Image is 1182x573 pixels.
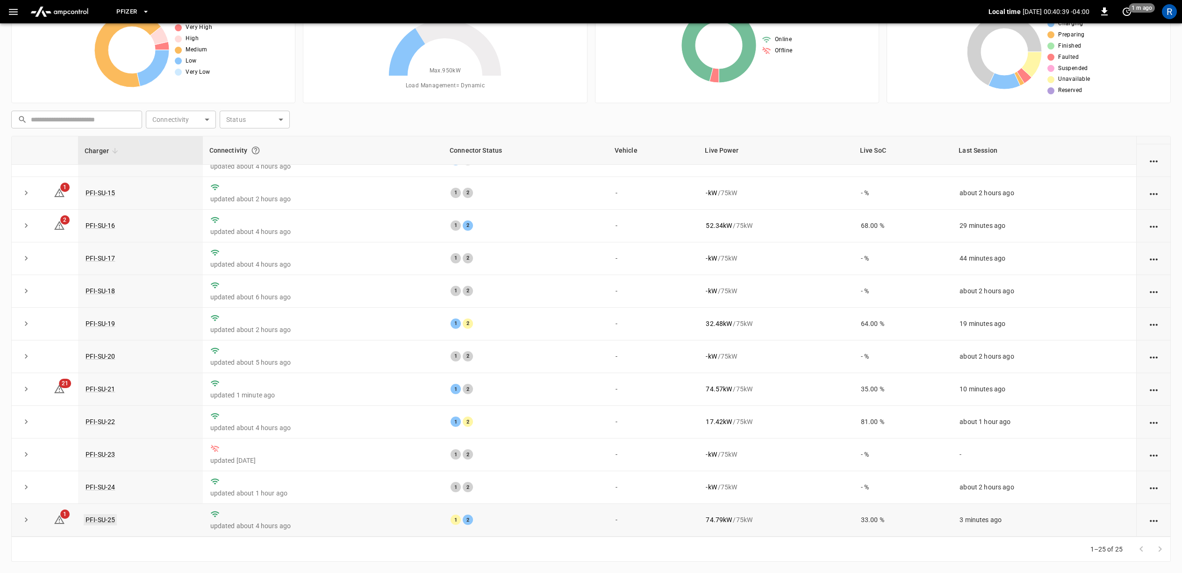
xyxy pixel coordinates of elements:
[853,340,953,373] td: - %
[706,319,732,328] p: 32.48 kW
[186,45,207,55] span: Medium
[853,406,953,439] td: 81.00 %
[1162,4,1177,19] div: profile-icon
[463,286,473,296] div: 2
[27,3,92,21] img: ampcontrol.io logo
[1058,19,1083,28] span: Charging
[1148,221,1160,230] div: action cell options
[210,358,436,367] p: updated about 5 hours ago
[210,194,436,204] p: updated about 2 hours ago
[706,188,845,198] div: / 75 kW
[210,260,436,269] p: updated about 4 hours ago
[1148,450,1160,459] div: action cell options
[706,450,716,459] p: - kW
[186,34,199,43] span: High
[210,423,436,432] p: updated about 4 hours ago
[706,482,845,492] div: / 75 kW
[86,255,115,262] a: PFI-SU-17
[210,227,436,236] p: updated about 4 hours ago
[19,480,33,494] button: expand row
[853,308,953,340] td: 64.00 %
[210,488,436,498] p: updated about 1 hour ago
[210,162,436,171] p: updated about 4 hours ago
[19,317,33,331] button: expand row
[54,385,65,392] a: 21
[186,57,196,66] span: Low
[1058,42,1081,51] span: Finished
[1148,417,1160,426] div: action cell options
[60,509,70,519] span: 1
[775,35,792,44] span: Online
[608,439,699,471] td: -
[608,340,699,373] td: -
[952,504,1136,537] td: 3 minutes ago
[463,384,473,394] div: 2
[19,349,33,363] button: expand row
[1148,482,1160,492] div: action cell options
[706,450,845,459] div: / 75 kW
[1058,30,1085,40] span: Preparing
[1148,352,1160,361] div: action cell options
[186,23,212,32] span: Very High
[463,220,473,231] div: 2
[84,514,117,525] a: PFI-SU-25
[698,136,853,165] th: Live Power
[451,188,461,198] div: 1
[952,406,1136,439] td: about 1 hour ago
[706,286,845,296] div: / 75 kW
[706,352,716,361] p: - kW
[952,471,1136,504] td: about 2 hours ago
[54,189,65,196] a: 1
[853,136,953,165] th: Live SoC
[706,286,716,296] p: - kW
[1023,7,1089,16] p: [DATE] 00:40:39 -04:00
[608,242,699,275] td: -
[451,482,461,492] div: 1
[86,483,115,491] a: PFI-SU-24
[608,136,699,165] th: Vehicle
[113,3,153,21] button: Pfizer
[952,340,1136,373] td: about 2 hours ago
[451,286,461,296] div: 1
[706,384,845,394] div: / 75 kW
[1058,64,1088,73] span: Suspended
[1058,86,1082,95] span: Reserved
[430,66,461,76] span: Max. 950 kW
[952,242,1136,275] td: 44 minutes ago
[85,145,121,156] span: Charger
[1148,384,1160,394] div: action cell options
[706,417,732,426] p: 17.42 kW
[706,221,845,230] div: / 75 kW
[86,451,115,458] a: PFI-SU-23
[853,210,953,242] td: 68.00 %
[952,177,1136,210] td: about 2 hours ago
[706,319,845,328] div: / 75 kW
[463,188,473,198] div: 2
[406,81,485,91] span: Load Management = Dynamic
[59,379,71,388] span: 21
[443,136,608,165] th: Connector Status
[19,251,33,265] button: expand row
[853,275,953,308] td: - %
[463,318,473,329] div: 2
[1119,4,1134,19] button: set refresh interval
[210,456,436,465] p: updated [DATE]
[853,471,953,504] td: - %
[1148,286,1160,296] div: action cell options
[1148,188,1160,198] div: action cell options
[451,384,461,394] div: 1
[706,417,845,426] div: / 75 kW
[463,449,473,460] div: 2
[86,353,115,360] a: PFI-SU-20
[853,177,953,210] td: - %
[19,447,33,461] button: expand row
[60,183,70,192] span: 1
[1148,515,1160,524] div: action cell options
[853,242,953,275] td: - %
[608,177,699,210] td: -
[451,515,461,525] div: 1
[19,513,33,527] button: expand row
[116,7,137,17] span: Pfizer
[451,220,461,231] div: 1
[706,254,716,263] p: - kW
